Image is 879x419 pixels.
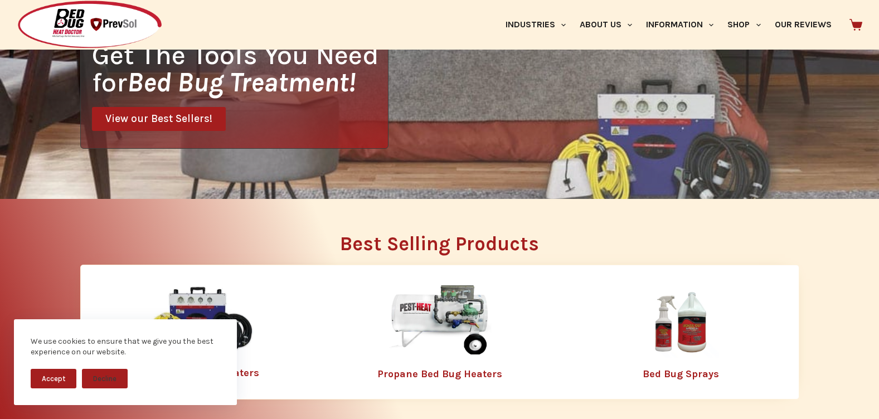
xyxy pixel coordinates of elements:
[105,114,212,124] span: View our Best Sellers!
[127,66,356,98] i: Bed Bug Treatment!
[31,369,76,388] button: Accept
[92,41,388,96] h1: Get The Tools You Need for
[377,368,502,380] a: Propane Bed Bug Heaters
[92,107,226,131] a: View our Best Sellers!
[9,4,42,38] button: Open LiveChat chat widget
[82,369,128,388] button: Decline
[643,368,719,380] a: Bed Bug Sprays
[31,336,220,358] div: We use cookies to ensure that we give you the best experience on our website.
[80,234,799,254] h2: Best Selling Products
